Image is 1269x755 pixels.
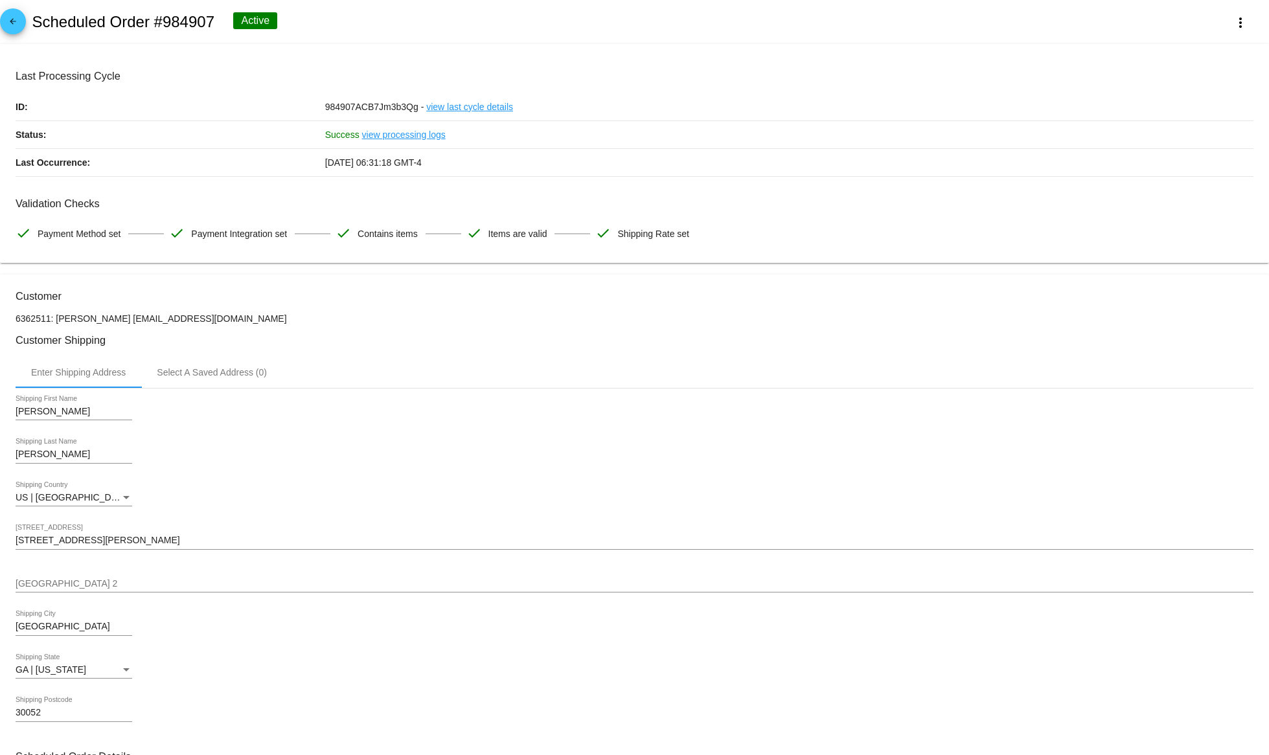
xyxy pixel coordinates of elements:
p: 6362511: [PERSON_NAME] [EMAIL_ADDRESS][DOMAIN_NAME] [16,313,1253,324]
mat-icon: arrow_back [5,17,21,32]
mat-icon: check [16,225,31,241]
input: Shipping Street 2 [16,579,1253,589]
h3: Validation Checks [16,197,1253,210]
span: GA | [US_STATE] [16,664,86,675]
span: [DATE] 06:31:18 GMT-4 [325,157,422,168]
span: Contains items [358,220,418,247]
input: Shipping First Name [16,407,132,417]
p: ID: [16,93,325,120]
input: Shipping Street 1 [16,535,1253,546]
span: Items are valid [488,220,547,247]
input: Shipping City [16,622,132,632]
h3: Customer Shipping [16,334,1253,346]
mat-icon: check [595,225,611,241]
mat-icon: check [466,225,482,241]
mat-icon: more_vert [1233,15,1248,30]
a: view processing logs [362,121,446,148]
mat-select: Shipping State [16,665,132,675]
div: Enter Shipping Address [31,367,126,377]
span: Success [325,130,360,140]
p: Last Occurrence: [16,149,325,176]
span: Shipping Rate set [617,220,689,247]
a: view last cycle details [426,93,513,120]
h2: Scheduled Order #984907 [32,13,214,31]
h3: Customer [16,290,1253,302]
span: Payment Integration set [191,220,287,247]
input: Shipping Postcode [16,708,132,718]
input: Shipping Last Name [16,449,132,460]
mat-icon: check [169,225,185,241]
mat-select: Shipping Country [16,493,132,503]
div: Active [233,12,277,29]
p: Status: [16,121,325,148]
mat-icon: check [336,225,351,241]
span: 984907ACB7Jm3b3Qg - [325,102,424,112]
h3: Last Processing Cycle [16,70,1253,82]
span: Payment Method set [38,220,120,247]
div: Select A Saved Address (0) [157,367,267,377]
span: US | [GEOGRAPHIC_DATA] [16,492,130,502]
